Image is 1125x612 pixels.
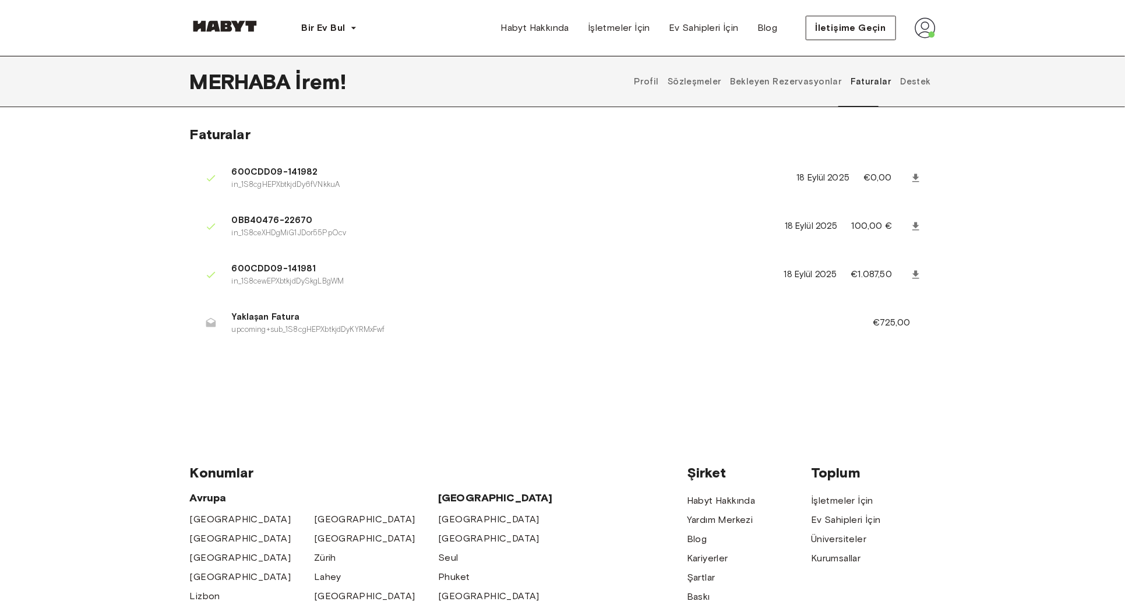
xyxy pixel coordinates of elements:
font: Üniversiteler [811,533,866,544]
a: Kurumsallar [811,551,860,565]
font: Yaklaşan Fatura [232,312,300,322]
font: Baskı [687,591,710,602]
font: Yardım Merkezi [687,514,753,525]
a: [GEOGRAPHIC_DATA] [314,589,415,603]
a: [GEOGRAPHIC_DATA] [438,512,539,526]
font: in_1S8ceXHDgMiG1JDor55PpOcv [232,228,347,237]
font: Avrupa [190,491,227,504]
font: Toplum [811,464,860,481]
font: [GEOGRAPHIC_DATA] [190,514,291,525]
font: €725,00 [873,317,911,328]
img: Habyt [190,20,260,32]
font: İşletmeler İçin [811,495,873,506]
font: Ev Sahipleri İçin [669,22,739,33]
a: Blog [687,532,707,546]
font: Konumlar [190,464,254,481]
font: [GEOGRAPHIC_DATA] [314,590,415,602]
font: Faturalar [190,126,251,143]
font: Habyt Hakkında [687,495,756,506]
font: Seul [438,552,459,563]
font: Zürih [314,552,336,563]
font: Blog [757,22,778,33]
a: Phuket [438,570,470,584]
a: [GEOGRAPHIC_DATA] [190,570,291,584]
a: Zürih [314,551,336,565]
font: Ev Sahipleri İçin [811,514,881,525]
font: Sözleşmeler [668,76,722,87]
font: upcoming+sub_1S8cgHEPXbtkjdDyKYRMxFwf [232,325,385,334]
font: [GEOGRAPHIC_DATA] [438,590,539,602]
font: Phuket [438,571,470,582]
font: €0,00 [863,172,892,183]
font: [GEOGRAPHIC_DATA] [190,533,291,544]
a: Lizbon [190,589,220,603]
font: MERHABA [190,69,291,94]
font: Lizbon [190,590,220,602]
font: [GEOGRAPHIC_DATA] [438,514,539,525]
font: 100,00 € [852,220,892,231]
font: [GEOGRAPHIC_DATA] [314,514,415,525]
a: [GEOGRAPHIC_DATA] [190,512,291,526]
a: Blog [748,16,787,40]
font: İletişime Geçin [816,22,886,33]
font: 0BB40476-22670 [232,215,313,225]
font: Bekleyen Rezervasyonlar [731,76,842,87]
font: 18 Eylül 2025 [784,269,837,280]
font: in_1S8cewEPXbtkjdDySkgLBgWM [232,277,344,285]
a: [GEOGRAPHIC_DATA] [190,532,291,546]
font: Şartlar [687,572,715,583]
a: İşletmeler İçin [579,16,660,40]
a: Ev Sahipleri İçin [811,513,881,527]
font: Destek [900,76,931,87]
button: Bir Ev Bul [292,16,366,40]
a: Üniversiteler [811,532,866,546]
a: [GEOGRAPHIC_DATA] [438,589,539,603]
font: 18 Eylül 2025 [785,221,838,231]
font: [GEOGRAPHIC_DATA] [190,552,291,563]
a: İşletmeler İçin [811,494,873,508]
font: Blog [687,533,707,544]
a: Habyt Hakkında [491,16,579,40]
button: İletişime Geçin [806,16,896,40]
img: avatar [915,17,936,38]
font: Bir Ev Bul [302,22,345,33]
font: 600CDD09-141982 [232,167,318,177]
font: İrem [296,69,341,94]
a: Ev Sahipleri İçin [660,16,748,40]
font: Kariyerler [687,553,728,564]
a: [GEOGRAPHIC_DATA] [190,551,291,565]
font: €1.087,50 [851,268,892,280]
font: Kurumsallar [811,553,860,564]
a: Habyt Hakkında [687,494,756,508]
font: 600CDD09-141981 [232,263,316,274]
a: Kariyerler [687,551,728,565]
a: Baskı [687,590,710,604]
font: Profil [634,76,659,87]
font: Lahey [314,571,341,582]
a: Lahey [314,570,341,584]
a: Şartlar [687,571,715,585]
font: [GEOGRAPHIC_DATA] [190,571,291,582]
a: [GEOGRAPHIC_DATA] [314,512,415,526]
font: ! [340,69,346,94]
font: [GEOGRAPHIC_DATA] [314,533,415,544]
a: [GEOGRAPHIC_DATA] [438,532,539,546]
font: Habyt Hakkında [500,22,569,33]
font: [GEOGRAPHIC_DATA] [438,491,553,504]
font: 18 Eylül 2025 [796,172,849,183]
font: in_1S8cgHEPXbtkjdDy6fVNkkuA [232,180,340,189]
font: [GEOGRAPHIC_DATA] [438,533,539,544]
a: [GEOGRAPHIC_DATA] [314,532,415,546]
font: İşletmeler İçin [588,22,650,33]
a: Seul [438,551,459,565]
font: Faturalar [851,76,892,87]
font: Şirket [687,464,727,481]
a: Yardım Merkezi [687,513,753,527]
div: kullanıcı profili sekmeleri [630,56,936,107]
